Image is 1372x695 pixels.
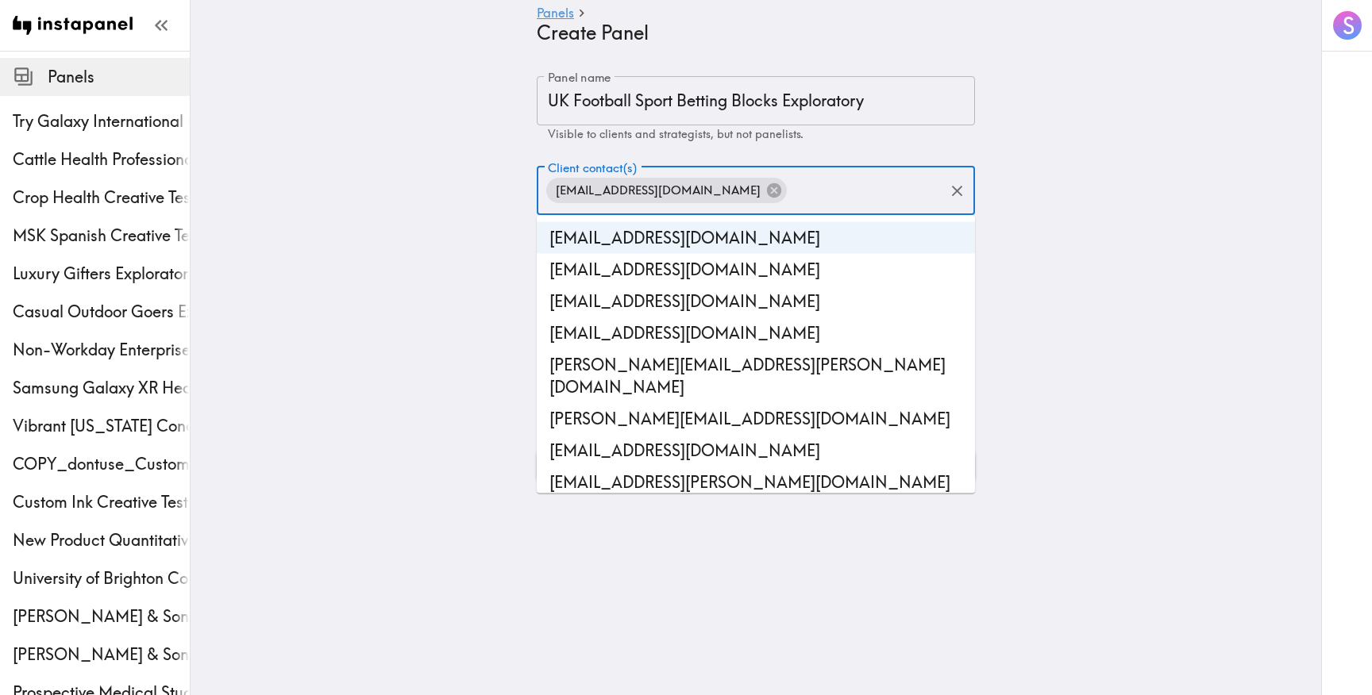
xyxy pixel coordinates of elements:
[13,605,190,628] span: [PERSON_NAME] & Sons Instagram Recruit
[13,225,190,247] span: MSK Spanish Creative Testing
[13,148,190,171] span: Cattle Health Professionals Creative Testing
[537,435,975,467] li: [EMAIL_ADDRESS][DOMAIN_NAME]
[13,186,190,209] span: Crop Health Creative Testing
[546,179,770,202] span: [EMAIL_ADDRESS][DOMAIN_NAME]
[13,377,190,399] span: Samsung Galaxy XR Headset Quickturn Exploratory
[13,415,190,437] span: Vibrant [US_STATE] Concept Testing
[13,453,190,475] span: COPY_dontuse_Custom Ink Creative Testing Phase 2
[537,403,975,435] li: [PERSON_NAME][EMAIL_ADDRESS][DOMAIN_NAME]
[537,21,962,44] h4: Create Panel
[537,349,975,403] li: [PERSON_NAME][EMAIL_ADDRESS][PERSON_NAME][DOMAIN_NAME]
[945,179,969,203] button: Clear
[13,110,190,132] span: Try Galaxy International Consumer Exploratory
[48,66,190,88] span: Panels
[548,159,637,177] label: Client contact(s)
[13,643,190,666] span: [PERSON_NAME] & Sons Integrated Options
[537,317,975,349] li: [EMAIL_ADDRESS][DOMAIN_NAME]
[537,286,975,317] li: [EMAIL_ADDRESS][DOMAIN_NAME]
[1343,12,1355,40] span: S
[537,6,574,21] a: Panels
[13,301,190,323] span: Casual Outdoor Goers Exploratory
[13,567,190,589] span: University of Brighton Concept Testing
[548,127,804,141] span: Visible to clients and strategists, but not panelists.
[13,491,190,513] span: Custom Ink Creative Testing Phase 2
[537,254,975,286] li: [EMAIL_ADDRESS][DOMAIN_NAME]
[548,69,611,86] label: Panel name
[537,222,975,254] li: [EMAIL_ADDRESS][DOMAIN_NAME]
[13,529,190,551] span: New Product Quantitative Exploratory
[537,467,975,498] li: [EMAIL_ADDRESS][PERSON_NAME][DOMAIN_NAME]
[13,415,190,437] div: Vibrant Arizona Concept Testing
[13,605,190,628] div: Edward & Sons Instagram Recruit
[13,339,190,361] span: Non-Workday Enterprise Solution Decision Maker Exploratory
[1332,10,1363,41] button: S
[13,263,190,285] span: Luxury Gifters Exploratory
[546,178,787,203] div: [EMAIL_ADDRESS][DOMAIN_NAME]
[13,643,190,666] div: Edward & Sons Integrated Options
